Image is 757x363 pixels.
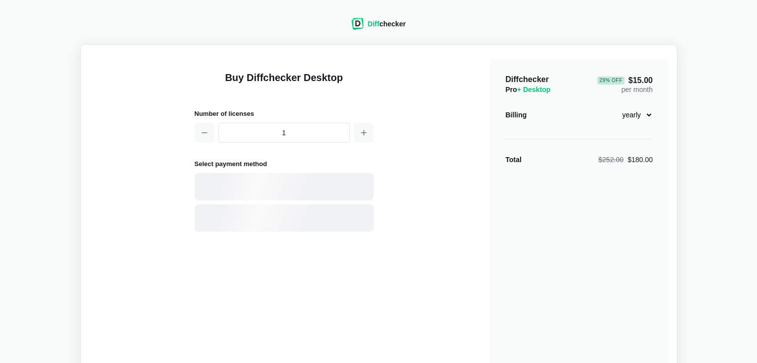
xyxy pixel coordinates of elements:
[506,156,522,164] strong: Total
[195,159,374,169] h2: Select payment method
[506,86,551,93] span: Pro
[598,155,652,165] div: $180.00
[597,75,652,94] div: per month
[195,108,374,119] h2: Number of licenses
[368,20,379,28] span: Diff
[351,18,364,30] img: Diffchecker logo
[195,71,374,96] h1: Buy Diffchecker Desktop
[598,156,624,164] span: $252.00
[517,86,550,93] span: + Desktop
[506,110,527,120] div: Billing
[597,77,624,85] div: 29 % Off
[597,77,652,85] span: $15.00
[351,23,406,31] a: Diffchecker logoDiffchecker
[218,123,350,143] input: 1
[368,19,406,29] div: checker
[506,75,549,84] span: Diffchecker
